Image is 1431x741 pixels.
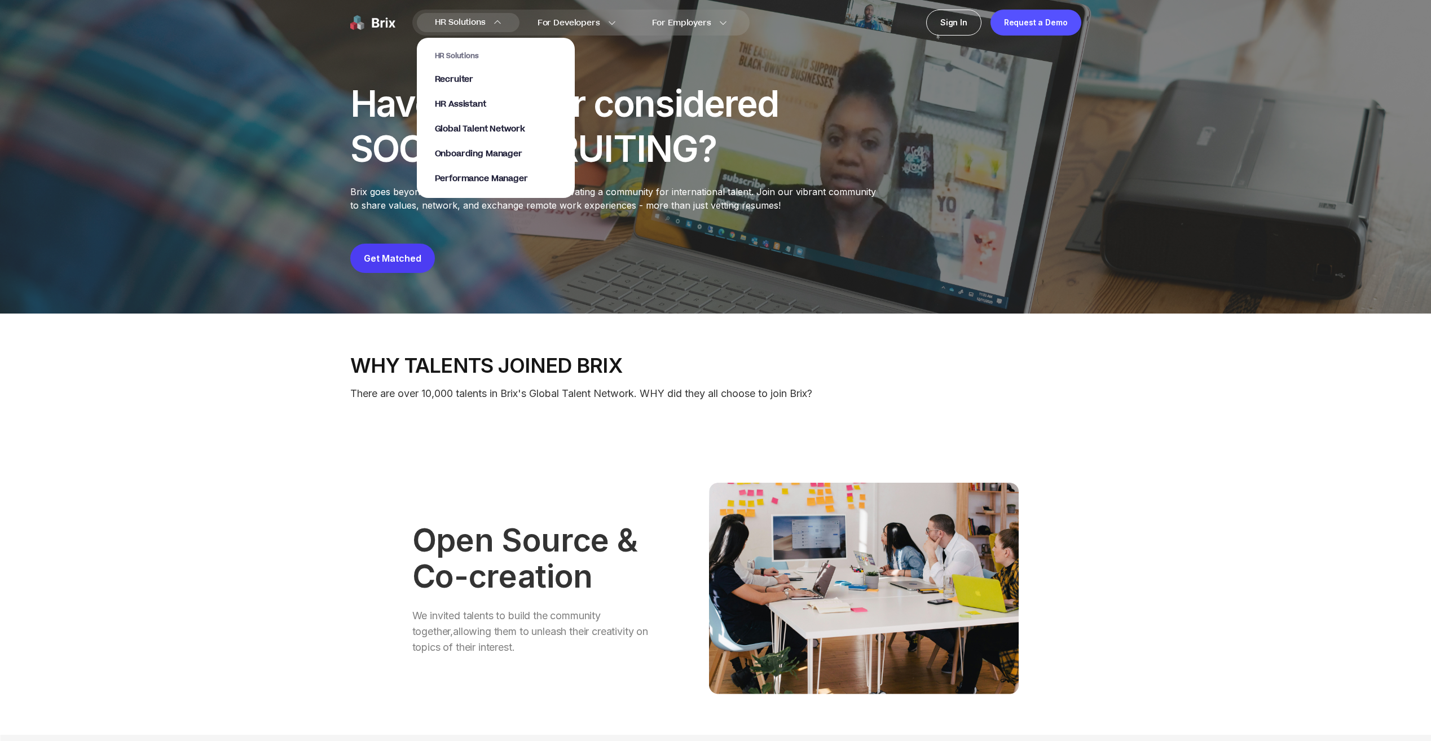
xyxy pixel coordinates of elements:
[435,99,557,110] a: HR Assistant
[652,17,711,29] span: For Employers
[350,354,1081,377] p: Why talents joined Brix
[350,386,1081,402] p: There are over 10,000 talents in Brix's Global Talent Network. WHY did they all choose to join Brix?
[435,14,486,32] span: HR Solutions
[435,98,486,110] span: HR Assistant
[435,123,525,135] span: Global Talent Network
[412,522,649,594] p: Open Source & Co-creation
[435,123,557,135] a: Global Talent Network
[350,244,435,273] button: Get Matched
[926,10,981,36] a: Sign In
[435,173,528,184] span: Performance Manager
[364,253,421,264] a: Get Matched
[435,74,557,85] a: Recruiter
[412,608,649,655] p: We invited talents to build the community together,allowing them to unleash their creativity on t...
[350,185,884,212] p: Brix goes beyond traditional hiring methods by cultivating a community for international talent. ...
[350,81,785,171] div: Have you ever considered SOCIAL RECRUITING?
[435,73,474,85] span: Recruiter
[990,10,1081,36] a: Request a Demo
[435,148,522,160] span: Onboarding Manager
[435,173,557,184] a: Performance Manager
[538,17,600,29] span: For Developers
[435,51,557,60] span: HR Solutions
[435,148,557,160] a: Onboarding Manager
